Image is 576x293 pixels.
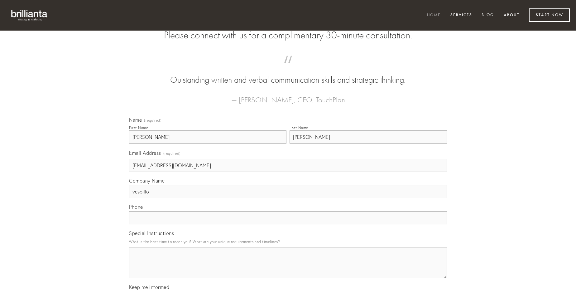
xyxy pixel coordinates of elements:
[290,125,308,130] div: Last Name
[139,62,437,74] span: “
[129,125,148,130] div: First Name
[500,10,524,21] a: About
[129,284,169,290] span: Keep me informed
[129,237,447,246] p: What is the best time to reach you? What are your unique requirements and timelines?
[423,10,445,21] a: Home
[139,62,437,86] blockquote: Outstanding written and verbal communication skills and strategic thinking.
[129,29,447,41] h2: Please connect with us for a complimentary 30-minute consultation.
[129,230,174,236] span: Special Instructions
[529,8,570,22] a: Start Now
[129,117,142,123] span: Name
[446,10,476,21] a: Services
[139,86,437,106] figcaption: — [PERSON_NAME], CEO, TouchPlan
[478,10,498,21] a: Blog
[129,178,165,184] span: Company Name
[163,149,181,158] span: (required)
[129,150,161,156] span: Email Address
[129,204,143,210] span: Phone
[6,6,53,24] img: brillianta - research, strategy, marketing
[144,119,161,122] span: (required)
